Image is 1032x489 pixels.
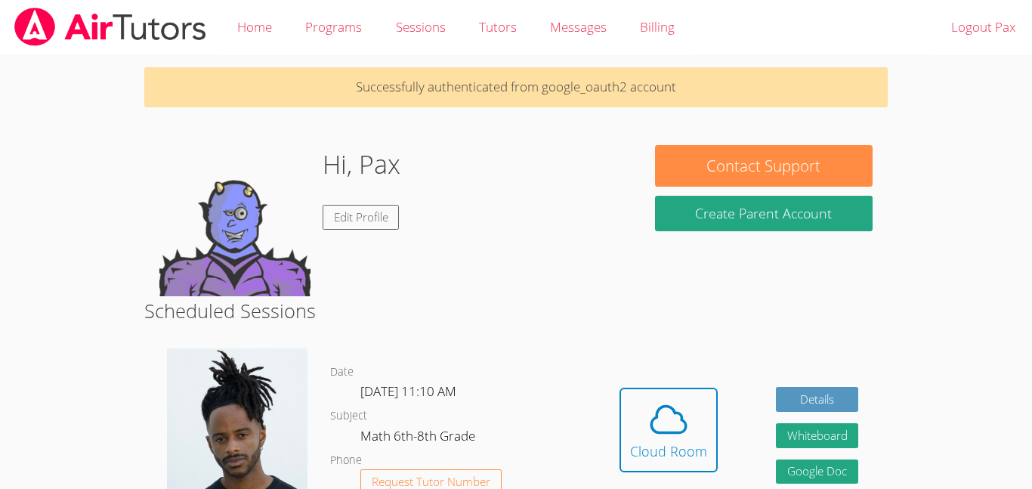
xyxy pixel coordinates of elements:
dd: Math 6th-8th Grade [360,426,478,451]
p: Successfully authenticated from google_oauth2 account [144,67,888,107]
dt: Subject [330,407,367,426]
a: Google Doc [776,460,859,484]
div: Cloud Room [630,441,707,462]
h2: Scheduled Sessions [144,296,888,325]
a: Edit Profile [323,205,400,230]
h1: Hi, Pax [323,145,400,184]
dt: Date [330,363,354,382]
span: Messages [550,18,607,36]
img: default.png [159,145,311,296]
img: airtutors_banner-c4298cdbf04f3fff15de1276eac7730deb9818008684d7c2e4769d2f7ddbe033.png [13,8,208,46]
dt: Phone [330,451,362,470]
button: Contact Support [655,145,873,187]
button: Cloud Room [620,388,718,472]
button: Whiteboard [776,423,859,448]
span: [DATE] 11:10 AM [360,382,456,400]
a: Details [776,387,859,412]
span: Request Tutor Number [372,476,490,487]
button: Create Parent Account [655,196,873,231]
